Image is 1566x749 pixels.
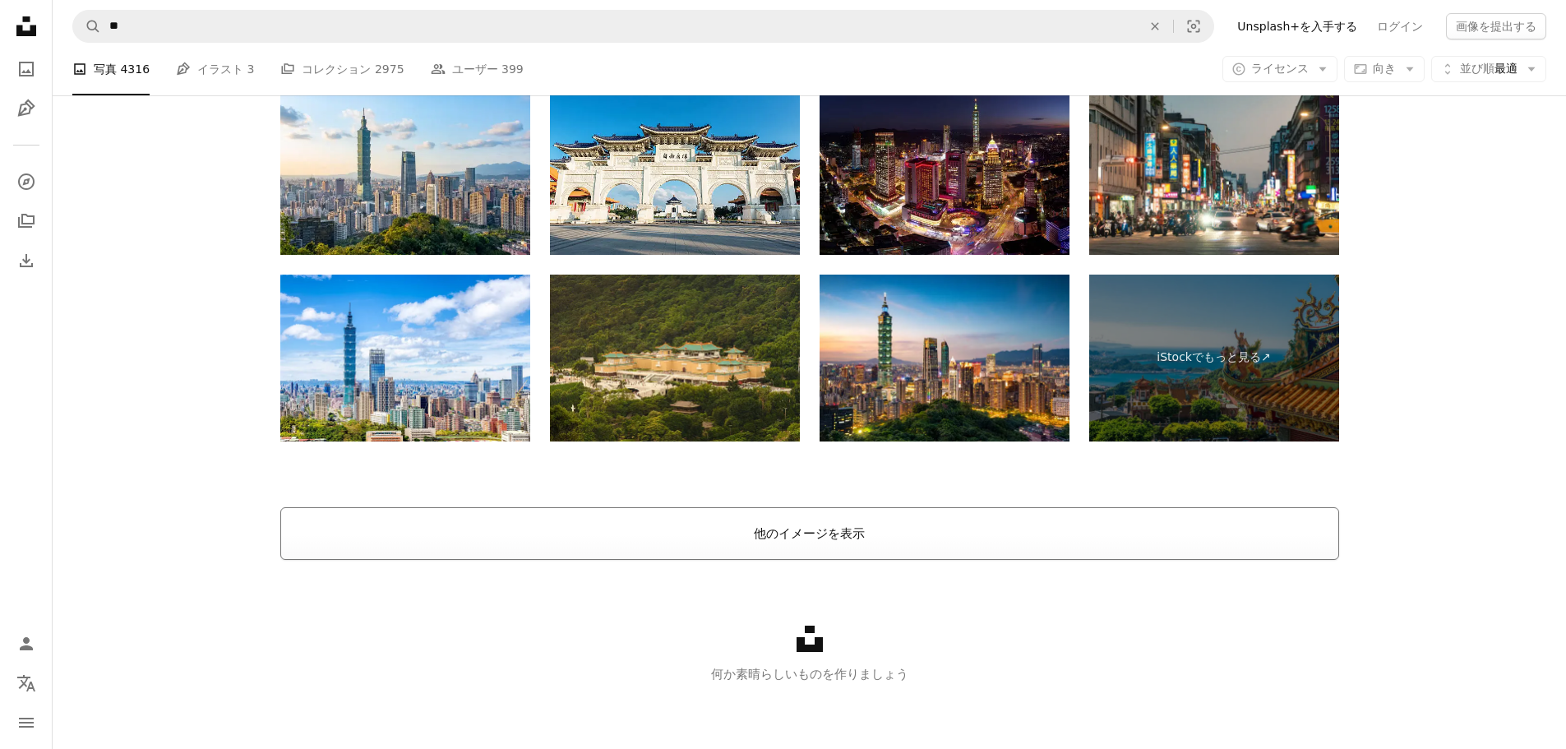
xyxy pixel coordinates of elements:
a: ホーム — Unsplash [10,10,43,46]
button: Unsplashで検索する [73,11,101,42]
span: 399 [501,60,524,78]
p: 何か素晴らしいものを作りましょう [53,664,1566,684]
img: 賑やかな交通量とネオンサインが目を引く台北の活気あるダウンタウンで賑やかな夜 [1089,88,1339,255]
button: 向き [1344,56,1425,82]
a: ダウンロード履歴 [10,244,43,277]
button: ライセンス [1222,56,1337,82]
a: イラスト [10,92,43,125]
span: 3 [247,60,255,78]
img: 台湾の台北市のパノラマ [280,88,530,255]
a: ログイン / 登録する [10,627,43,660]
button: 言語 [10,667,43,700]
img: 台北の金融街の航空写真 [280,275,530,442]
a: Unsplash+を入手する [1227,13,1367,39]
img: アーチ形で自由広場の台北,台湾 [550,88,800,255]
form: サイト内でビジュアルを探す [72,10,1214,43]
img: 国立故宮博物館 [550,275,800,442]
img: 夜の台北市,台湾 [820,275,1069,442]
a: 探す [10,165,43,198]
button: ビジュアル検索 [1174,11,1213,42]
button: メニュー [10,706,43,739]
span: 向き [1373,62,1396,75]
a: ユーザー 399 [431,43,524,95]
a: イラスト 3 [176,43,254,95]
span: 並び順 [1460,62,1494,75]
img: 台湾の活気ある首都台北のダウンタウンの空中スカイライン、信義商業地区の近代的な高層ビル群にそびえ立つランドマークタワー、青く夕暮れの空の下でまばゆいばかりの光 [820,88,1069,255]
a: コレクション 2975 [280,43,404,95]
a: コレクション [10,205,43,238]
a: iStockでもっと見る↗ [1089,275,1339,442]
a: 写真 [10,53,43,86]
span: 2975 [375,60,404,78]
button: 他のイメージを表示 [280,507,1339,560]
a: ログイン [1367,13,1433,39]
button: 全てクリア [1137,11,1173,42]
span: 最適 [1460,61,1517,77]
button: 並び順最適 [1431,56,1546,82]
button: 画像を提出する [1446,13,1546,39]
span: ライセンス [1251,62,1309,75]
